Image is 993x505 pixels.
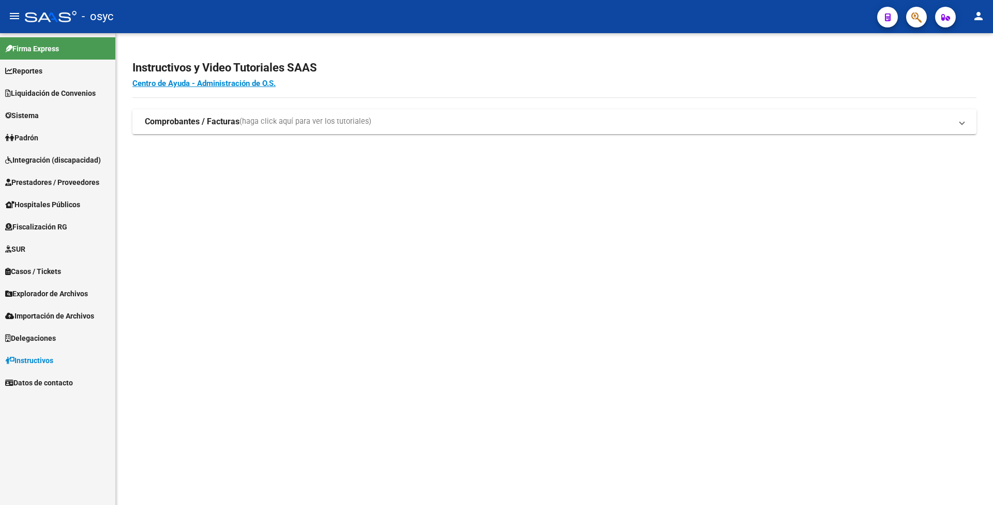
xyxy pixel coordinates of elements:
span: Sistema [5,110,39,121]
span: Casos / Tickets [5,266,61,277]
span: Datos de contacto [5,377,73,388]
span: (haga click aquí para ver los tutoriales) [239,116,371,127]
a: Centro de Ayuda - Administración de O.S. [132,79,276,88]
span: Hospitales Públicos [5,199,80,210]
mat-icon: menu [8,10,21,22]
span: Padrón [5,132,38,143]
span: SUR [5,243,25,255]
span: Importación de Archivos [5,310,94,322]
mat-icon: person [972,10,985,22]
span: Reportes [5,65,42,77]
span: Instructivos [5,355,53,366]
span: Liquidación de Convenios [5,88,96,99]
span: Integración (discapacidad) [5,154,101,166]
strong: Comprobantes / Facturas [145,116,239,127]
span: Explorador de Archivos [5,288,88,299]
span: Prestadores / Proveedores [5,177,99,188]
span: Fiscalización RG [5,221,67,233]
mat-expansion-panel-header: Comprobantes / Facturas(haga click aquí para ver los tutoriales) [132,109,976,134]
span: Delegaciones [5,333,56,344]
iframe: Intercom live chat [958,470,983,495]
span: Firma Express [5,43,59,54]
span: - osyc [82,5,114,28]
h2: Instructivos y Video Tutoriales SAAS [132,58,976,78]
